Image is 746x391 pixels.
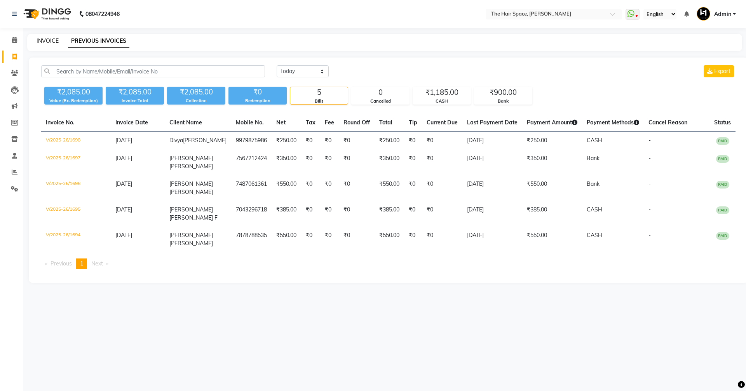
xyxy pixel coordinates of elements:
a: PREVIOUS INVOICES [68,34,129,48]
td: ₹0 [320,227,339,252]
span: Total [379,119,392,126]
td: ₹0 [404,227,422,252]
div: Bank [474,98,532,105]
div: Redemption [228,98,287,104]
td: ₹0 [339,132,375,150]
td: ₹0 [404,201,422,227]
span: Last Payment Date [467,119,518,126]
b: 08047224946 [85,3,120,25]
span: PAID [716,206,729,214]
td: V/2025-26/1698 [41,132,111,150]
td: ₹0 [301,132,320,150]
div: CASH [413,98,471,105]
td: ₹0 [320,150,339,175]
span: [DATE] [115,232,132,239]
td: ₹550.00 [375,227,404,252]
span: Cancel Reason [648,119,687,126]
td: ₹0 [339,175,375,201]
span: [PERSON_NAME] [169,240,213,247]
span: Divya [169,137,183,144]
span: Admin [714,10,731,18]
span: Invoice No. [46,119,75,126]
td: ₹385.00 [522,201,582,227]
span: Fee [325,119,334,126]
td: ₹550.00 [522,227,582,252]
td: [DATE] [462,175,522,201]
td: ₹0 [320,201,339,227]
td: ₹250.00 [272,132,301,150]
span: Tax [306,119,315,126]
td: ₹550.00 [522,175,582,201]
div: Cancelled [352,98,409,105]
div: 0 [352,87,409,98]
span: PAID [716,137,729,145]
div: Value (Ex. Redemption) [44,98,103,104]
td: ₹0 [404,132,422,150]
td: [DATE] [462,201,522,227]
span: PAID [716,181,729,189]
span: [PERSON_NAME] [169,232,213,239]
td: V/2025-26/1695 [41,201,111,227]
td: ₹0 [301,150,320,175]
span: Bank [587,155,600,162]
td: 7567212424 [231,150,272,175]
span: Previous [51,260,72,267]
td: ₹385.00 [272,201,301,227]
img: logo [20,3,73,25]
div: ₹2,085.00 [44,87,103,98]
div: Collection [167,98,225,104]
div: ₹2,085.00 [167,87,225,98]
span: Export [714,68,730,75]
span: [DATE] [115,180,132,187]
span: 1 [80,260,83,267]
td: [DATE] [462,132,522,150]
td: ₹0 [422,150,462,175]
td: 9979875986 [231,132,272,150]
td: ₹0 [339,201,375,227]
td: ₹350.00 [522,150,582,175]
span: [PERSON_NAME] [169,180,213,187]
span: - [648,232,651,239]
td: ₹550.00 [375,175,404,201]
div: 5 [290,87,348,98]
span: [DATE] [115,137,132,144]
span: - [648,155,651,162]
span: CASH [587,137,602,144]
td: ₹0 [404,150,422,175]
td: 7043296718 [231,201,272,227]
td: ₹0 [339,227,375,252]
nav: Pagination [41,258,736,269]
td: ₹0 [339,150,375,175]
span: - [648,206,651,213]
td: ₹0 [301,201,320,227]
div: Invoice Total [106,98,164,104]
div: Bills [290,98,348,105]
span: Tip [409,119,417,126]
span: - [648,180,651,187]
span: [PERSON_NAME] [169,155,213,162]
span: Status [714,119,731,126]
button: Export [704,65,734,77]
span: [PERSON_NAME] F [169,214,218,221]
span: Payment Amount [527,119,577,126]
td: ₹0 [422,175,462,201]
span: Net [276,119,286,126]
span: [PERSON_NAME] [183,137,227,144]
span: PAID [716,155,729,163]
span: CASH [587,232,602,239]
td: ₹0 [301,227,320,252]
td: ₹550.00 [272,175,301,201]
span: [PERSON_NAME] [169,189,213,195]
span: [DATE] [115,155,132,162]
td: 7487061361 [231,175,272,201]
input: Search by Name/Mobile/Email/Invoice No [41,65,265,77]
span: Current Due [427,119,458,126]
td: ₹0 [404,175,422,201]
td: ₹0 [320,175,339,201]
span: [DATE] [115,206,132,213]
td: V/2025-26/1697 [41,150,111,175]
td: ₹0 [301,175,320,201]
a: INVOICE [37,37,59,44]
td: V/2025-26/1694 [41,227,111,252]
span: [PERSON_NAME] [169,163,213,170]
